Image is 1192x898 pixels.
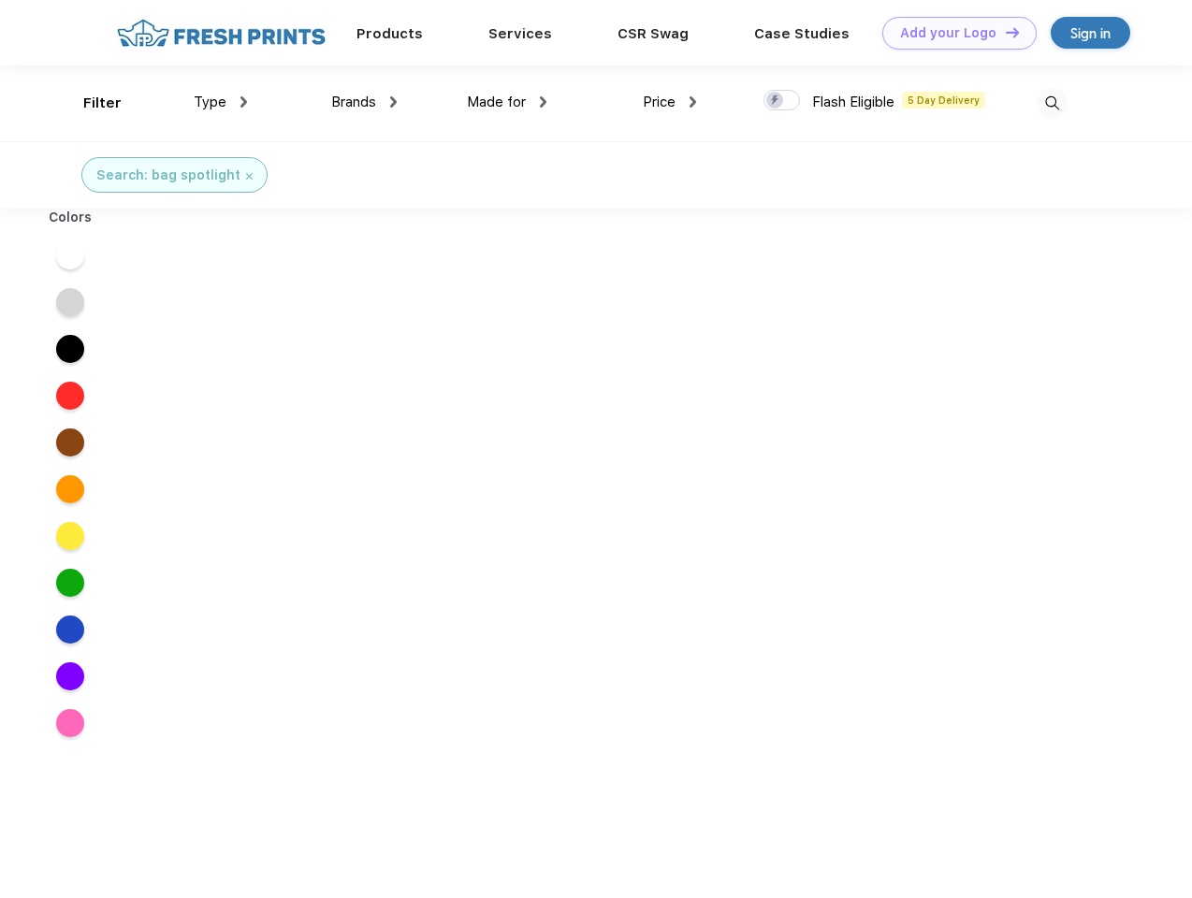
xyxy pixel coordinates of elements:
[643,94,676,110] span: Price
[111,17,331,50] img: fo%20logo%202.webp
[540,96,546,108] img: dropdown.png
[690,96,696,108] img: dropdown.png
[1051,17,1130,49] a: Sign in
[35,208,107,227] div: Colors
[83,93,122,114] div: Filter
[331,94,376,110] span: Brands
[96,166,240,185] div: Search: bag spotlight
[246,173,253,180] img: filter_cancel.svg
[902,92,985,109] span: 5 Day Delivery
[390,96,397,108] img: dropdown.png
[467,94,526,110] span: Made for
[1006,27,1019,37] img: DT
[240,96,247,108] img: dropdown.png
[1037,88,1068,119] img: desktop_search.svg
[812,94,894,110] span: Flash Eligible
[194,94,226,110] span: Type
[1070,22,1111,44] div: Sign in
[356,25,423,42] a: Products
[900,25,996,41] div: Add your Logo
